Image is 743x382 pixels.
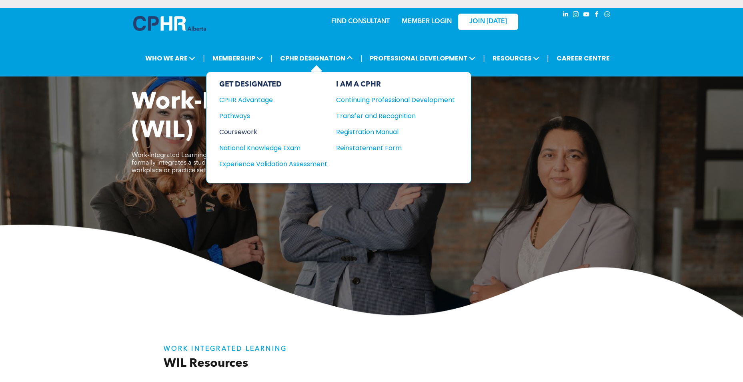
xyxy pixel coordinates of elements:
span: WIL Resources [164,358,248,370]
a: CAREER CENTRE [554,51,612,66]
a: youtube [582,10,591,21]
li: | [547,50,549,66]
a: MEMBER LOGIN [402,18,452,25]
div: National Knowledge Exam [219,143,316,153]
li: | [360,50,362,66]
a: Pathways [219,111,327,121]
a: facebook [593,10,601,21]
a: CPHR Advantage [219,95,327,105]
a: Experience Validation Assessment [219,159,327,169]
div: Reinstatement Form [336,143,443,153]
a: Reinstatement Form [336,143,455,153]
span: Work-Integrated Learning is a form of curricular experiential education that formally integrates ... [132,152,367,174]
div: Experience Validation Assessment [219,159,316,169]
a: instagram [572,10,581,21]
span: PROFESSIONAL DEVELOPMENT [367,51,478,66]
a: Registration Manual [336,127,455,137]
div: Transfer and Recognition [336,111,443,121]
div: Continuing Professional Development [336,95,443,105]
span: CPHR DESIGNATION [278,51,355,66]
span: JOIN [DATE] [469,18,507,26]
div: Registration Manual [336,127,443,137]
li: | [270,50,272,66]
span: MEMBERSHIP [210,51,265,66]
a: linkedin [561,10,570,21]
a: FIND CONSULTANT [331,18,390,25]
a: Coursework [219,127,327,137]
img: A blue and white logo for cp alberta [133,16,206,31]
span: WHO WE ARE [143,51,198,66]
li: | [203,50,205,66]
a: Transfer and Recognition [336,111,455,121]
div: CPHR Advantage [219,95,316,105]
div: Pathways [219,111,316,121]
span: RESOURCES [490,51,542,66]
div: Coursework [219,127,316,137]
a: National Knowledge Exam [219,143,327,153]
a: JOIN [DATE] [458,14,518,30]
div: GET DESIGNATED [219,80,327,89]
span: Work-Integrated Learning (WIL) [132,90,433,143]
a: Social network [603,10,612,21]
li: | [483,50,485,66]
strong: WORK INTEGRATED LEARNING [164,346,287,352]
a: Continuing Professional Development [336,95,455,105]
div: I AM A CPHR [336,80,455,89]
